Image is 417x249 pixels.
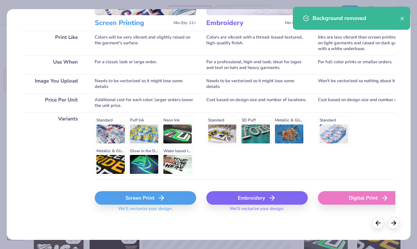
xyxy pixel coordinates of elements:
div: Cost based on design size and number of locations. [206,93,308,112]
div: Background removed [312,14,400,22]
div: Colors are vibrant with a thread-based textured, high-quality finish. [206,31,308,55]
div: Print Like [22,31,85,55]
div: Additional cost for each color; larger orders lower the unit price. [95,93,196,112]
div: Needs to be vectorized so it might lose some details [206,74,308,93]
span: We'll vectorize your design. [115,206,175,216]
h3: Embroidery [206,19,282,27]
span: Min Qty: 12+ [173,21,196,25]
div: For a professional, high-end look; ideal for logos and text on hats and heavy garments. [206,55,308,74]
div: Embroidery [206,191,308,205]
div: For a classic look or large order. [95,55,196,74]
div: Price Per Unit [22,93,85,112]
span: We'll vectorize your design. [227,206,287,216]
div: Needs to be vectorized so it might lose some details [95,74,196,93]
span: Min Qty: 12+ [285,21,308,25]
div: Colors will be very vibrant and slightly raised on the garment's surface. [95,31,196,55]
div: Use When [22,55,85,74]
h3: Screen Printing [95,19,171,27]
button: close [400,14,405,22]
div: Screen Print [95,191,196,205]
div: Variants [22,112,85,179]
div: Image You Upload [22,74,85,93]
